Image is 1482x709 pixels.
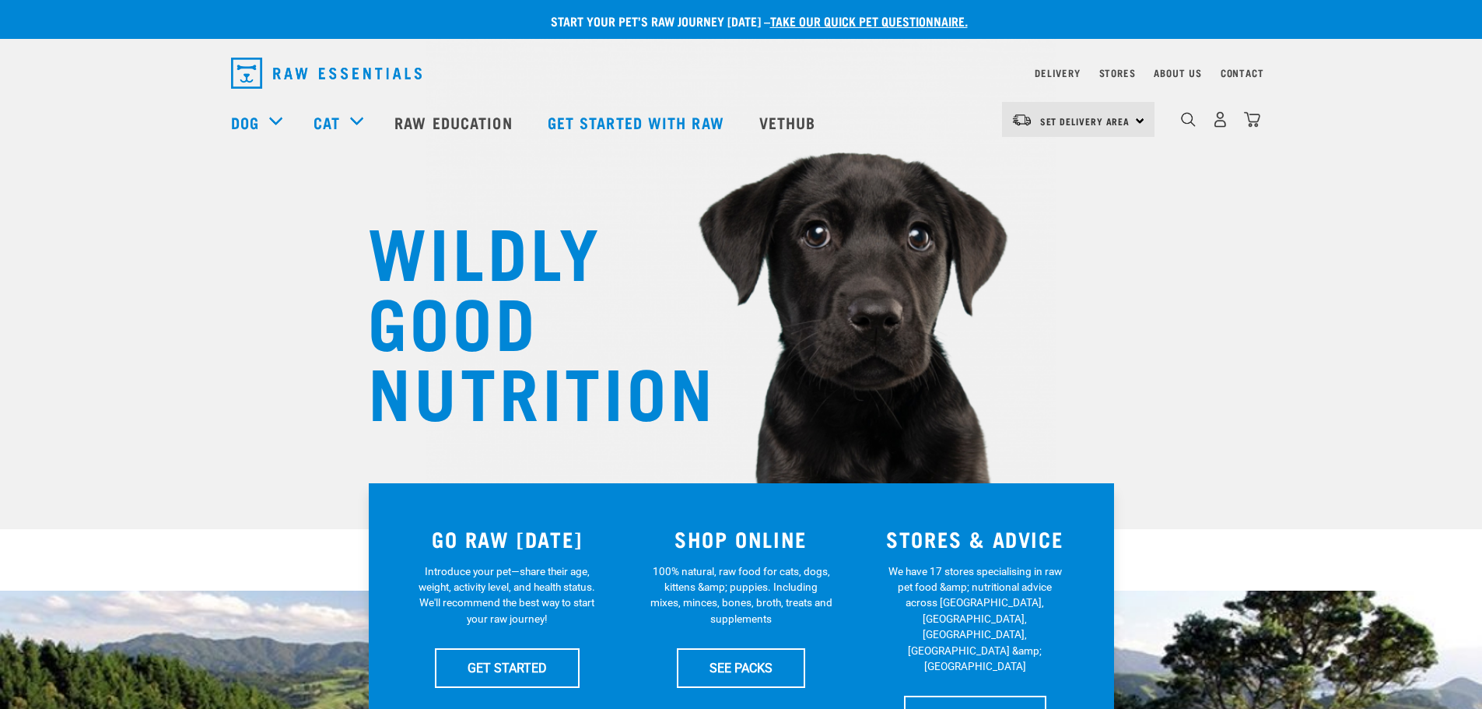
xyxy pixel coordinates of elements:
[400,527,615,551] h3: GO RAW [DATE]
[1221,70,1264,75] a: Contact
[770,17,968,24] a: take our quick pet questionnaire.
[1099,70,1136,75] a: Stores
[1244,111,1260,128] img: home-icon@2x.png
[650,563,832,627] p: 100% natural, raw food for cats, dogs, kittens &amp; puppies. Including mixes, minces, bones, bro...
[677,648,805,687] a: SEE PACKS
[1154,70,1201,75] a: About Us
[314,111,340,134] a: Cat
[219,51,1264,95] nav: dropdown navigation
[744,91,836,153] a: Vethub
[1181,112,1196,127] img: home-icon-1@2x.png
[1011,113,1032,127] img: van-moving.png
[633,527,849,551] h3: SHOP ONLINE
[867,527,1083,551] h3: STORES & ADVICE
[435,648,580,687] a: GET STARTED
[379,91,531,153] a: Raw Education
[1212,111,1228,128] img: user.png
[231,111,259,134] a: Dog
[532,91,744,153] a: Get started with Raw
[1035,70,1080,75] a: Delivery
[884,563,1067,675] p: We have 17 stores specialising in raw pet food &amp; nutritional advice across [GEOGRAPHIC_DATA],...
[368,214,679,424] h1: WILDLY GOOD NUTRITION
[1040,118,1130,124] span: Set Delivery Area
[231,58,422,89] img: Raw Essentials Logo
[415,563,598,627] p: Introduce your pet—share their age, weight, activity level, and health status. We'll recommend th...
